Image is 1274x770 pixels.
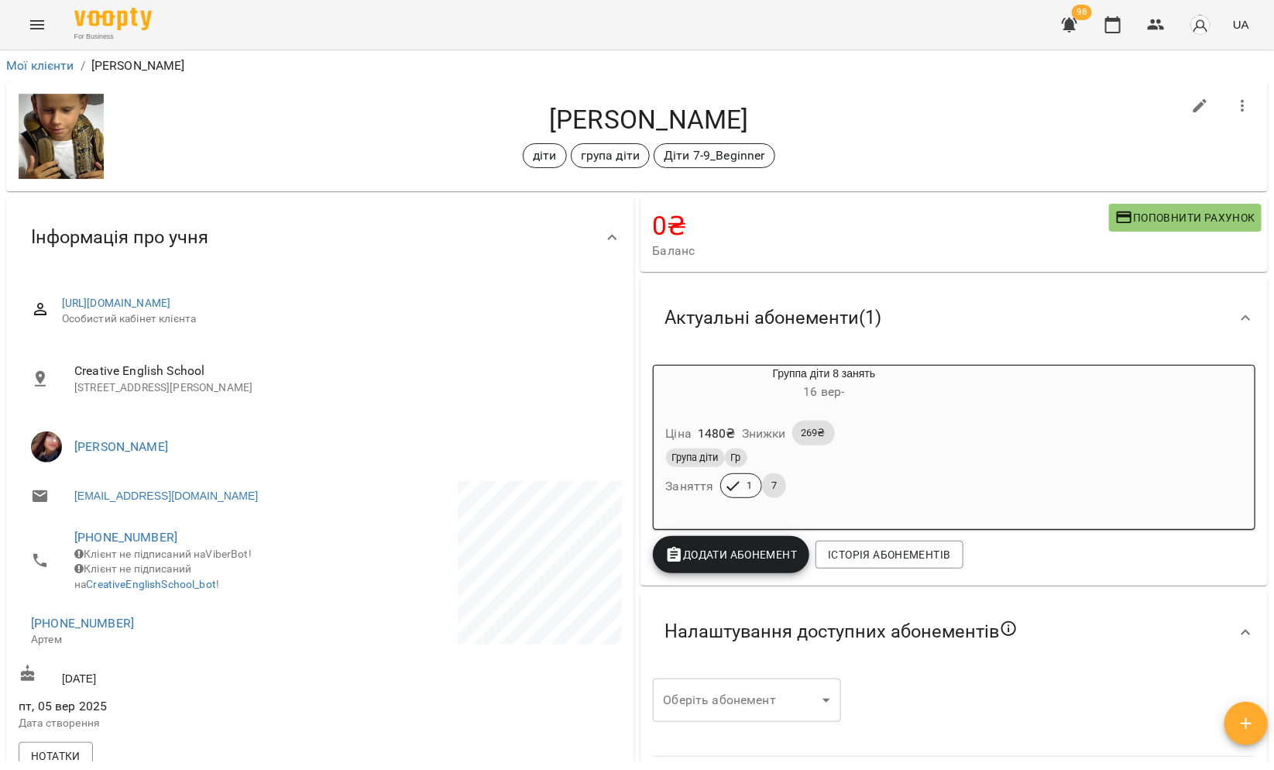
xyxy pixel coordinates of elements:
[762,479,786,493] span: 7
[640,278,1269,358] div: Актуальні абонементи(1)
[31,616,134,631] a: [PHONE_NUMBER]
[653,679,841,722] div: ​
[698,425,736,443] p: 1480 ₴
[74,32,152,42] span: For Business
[74,488,258,504] a: [EMAIL_ADDRESS][DOMAIN_NAME]
[1000,620,1018,638] svg: Якщо не обрано жодного, клієнт зможе побачити всі публічні абонементи
[74,439,168,454] a: [PERSON_NAME]
[1072,5,1092,20] span: 98
[62,311,610,327] span: Особистий кабінет клієнта
[74,380,610,396] p: [STREET_ADDRESS][PERSON_NAME]
[666,423,692,445] h6: Ціна
[804,384,845,399] span: 16 вер -
[1227,10,1255,39] button: UA
[654,143,775,168] div: Діти 7-9_Beginner
[31,632,304,648] p: Артем
[664,146,765,165] p: Діти 7-9_Beginner
[19,716,317,731] p: Дата створення
[653,242,1109,260] span: Баланс
[6,198,634,277] div: Інформація про учня
[654,366,995,403] div: Группа діти 8 занять
[725,451,747,465] span: Гр
[665,620,1018,645] span: Налаштування доступних абонементів
[86,578,216,590] a: CreativeEnglishSchool_bot
[31,225,208,249] span: Інформація про учня
[74,8,152,30] img: Voopty Logo
[665,306,882,330] span: Актуальні абонементи ( 1 )
[666,476,714,497] h6: Заняття
[828,545,950,564] span: Історія абонементів
[640,592,1269,672] div: Налаштування доступних абонементів
[19,6,56,43] button: Menu
[1190,14,1211,36] img: avatar_s.png
[74,562,219,590] span: Клієнт не підписаний на !
[91,57,185,75] p: [PERSON_NAME]
[792,426,835,440] span: 269₴
[15,662,320,690] div: [DATE]
[653,210,1109,242] h4: 0 ₴
[1233,16,1249,33] span: UA
[62,297,171,309] a: [URL][DOMAIN_NAME]
[571,143,650,168] div: група діти
[74,530,177,545] a: [PHONE_NUMBER]
[19,742,93,770] button: Нотатки
[816,541,963,569] button: Історія абонементів
[654,366,995,517] button: Группа діти 8 занять16 вер- Ціна1480₴Знижки269₴Група дітиГрЗаняття17
[19,697,317,716] span: пт, 05 вер 2025
[74,548,252,560] span: Клієнт не підписаний на ViberBot!
[1109,204,1262,232] button: Поповнити рахунок
[742,423,786,445] h6: Знижки
[6,57,1268,75] nav: breadcrumb
[19,94,104,179] img: f4a5d50d9328296fcdc570cb1615f965.png
[116,104,1182,136] h4: [PERSON_NAME]
[81,57,85,75] li: /
[31,431,62,462] img: Олена Старченко
[6,58,74,73] a: Мої клієнти
[653,536,810,573] button: Додати Абонемент
[581,146,640,165] p: група діти
[31,747,81,765] span: Нотатки
[737,479,761,493] span: 1
[666,451,725,465] span: Група діти
[665,545,798,564] span: Додати Абонемент
[533,146,557,165] p: діти
[1115,208,1255,227] span: Поповнити рахунок
[523,143,567,168] div: діти
[74,362,610,380] span: Creative English School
